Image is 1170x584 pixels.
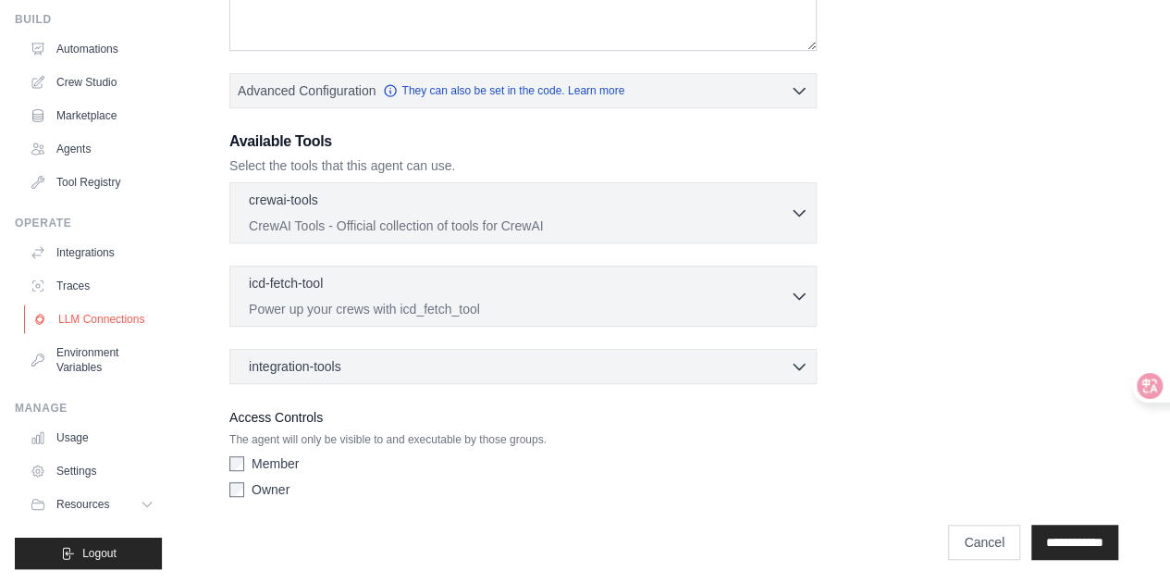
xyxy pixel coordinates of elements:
button: Advanced Configuration They can also be set in the code. Learn more [230,74,816,107]
p: icd-fetch-tool [249,274,323,292]
a: Marketplace [22,101,162,130]
span: Advanced Configuration [238,81,376,100]
a: Settings [22,456,162,486]
a: Usage [22,423,162,453]
button: Resources [22,490,162,519]
div: Build [15,12,162,27]
p: crewai-tools [249,191,318,209]
a: Traces [22,271,162,301]
a: They can also be set in the code. Learn more [383,83,624,98]
a: Tool Registry [22,168,162,197]
div: Manage [15,401,162,416]
p: Select the tools that this agent can use. [229,156,817,175]
button: integration-tools [238,357,808,376]
button: crewai-tools CrewAI Tools - Official collection of tools for CrewAI [238,191,808,235]
span: integration-tools [249,357,341,376]
label: Access Controls [229,406,817,429]
p: Power up your crews with icd_fetch_tool [249,300,790,318]
div: Operate [15,216,162,230]
label: Owner [252,480,289,499]
a: Integrations [22,238,162,267]
h3: Available Tools [229,130,817,153]
span: Resources [56,497,109,512]
span: Logout [82,546,117,561]
a: Agents [22,134,162,164]
a: LLM Connections [24,304,164,334]
p: CrewAI Tools - Official collection of tools for CrewAI [249,217,790,235]
button: Logout [15,538,162,569]
p: The agent will only be visible to and executable by those groups. [229,432,817,447]
a: Cancel [948,525,1020,560]
a: Crew Studio [22,68,162,97]
a: Environment Variables [22,338,162,382]
a: Automations [22,34,162,64]
button: icd-fetch-tool Power up your crews with icd_fetch_tool [238,274,808,318]
label: Member [252,454,299,473]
